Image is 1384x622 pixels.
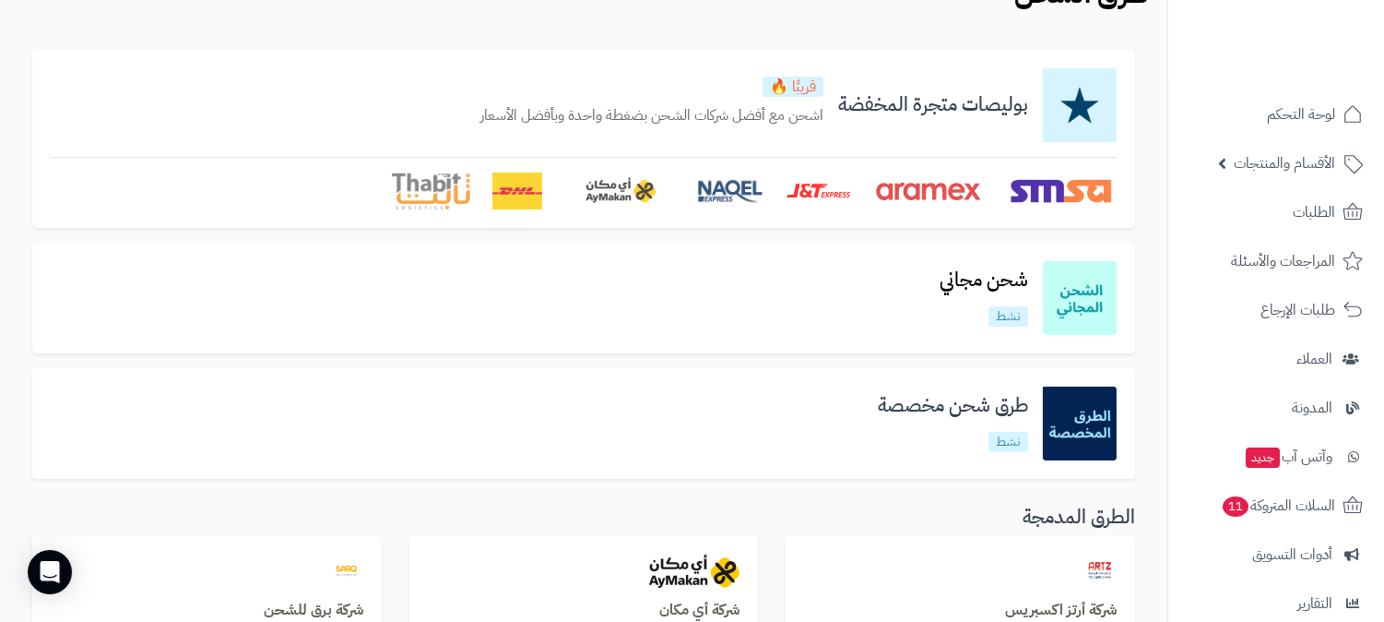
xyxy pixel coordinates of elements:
[1267,102,1335,127] span: لوحة التحكم
[925,269,1043,326] a: شحن مجانينشط
[1244,444,1332,470] span: وآتس آب
[1179,190,1373,234] a: الطلبات
[988,306,1028,327] p: نشط
[1179,484,1373,528] a: السلات المتروكة11
[823,94,1043,115] h3: بوليصات متجرة المخفضة
[649,555,739,588] img: aymakan
[804,555,1117,588] a: artzexpress
[1221,493,1335,519] span: السلات المتروكة
[1231,248,1335,274] span: المراجعات والأسئلة
[763,77,823,97] p: قريبًا 🔥
[863,395,1043,416] h3: طرق شحن مخصصة
[1179,92,1373,137] a: لوحة التحكم
[1260,297,1335,323] span: طلبات الإرجاع
[1083,555,1117,588] img: artzexpress
[863,395,1043,451] a: طرق شحن مخصصةنشط
[1222,496,1249,517] span: 11
[330,555,363,588] img: barq
[480,105,823,126] p: اشحن مع أفضل شركات الشحن بضغطة واحدة وبأفضل الأسعار
[1292,395,1332,421] span: المدونة
[428,603,740,619] h3: شركة أي مكان
[1252,542,1332,568] span: أدوات التسويق
[51,603,363,619] h3: شركة برق للشحن
[786,173,851,209] img: J&T Express
[32,507,1135,528] h3: الطرق المدمجة
[28,550,72,594] div: Open Intercom Messenger
[873,173,984,209] img: Aramex
[1179,435,1373,479] a: وآتس آبجديد
[1179,386,1373,430] a: المدونة
[804,603,1117,619] a: شركة أرتز اكسبريس
[392,173,470,209] img: Thabit
[1179,532,1373,577] a: أدوات التسويق
[564,173,675,209] img: AyMakan
[1296,346,1332,372] span: العملاء
[1293,199,1335,225] span: الطلبات
[1179,288,1373,332] a: طلبات الإرجاع
[1179,239,1373,283] a: المراجعات والأسئلة
[697,173,763,209] img: Naqel
[1179,337,1373,381] a: العملاء
[1297,591,1332,616] span: التقارير
[1006,173,1117,209] img: SMSA
[492,173,541,209] img: DHL
[988,432,1028,452] p: نشط
[1234,150,1335,176] span: الأقسام والمنتجات
[1259,33,1366,72] img: logo-2.png
[925,269,1043,291] h3: شحن مجاني
[1246,448,1280,468] span: جديد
